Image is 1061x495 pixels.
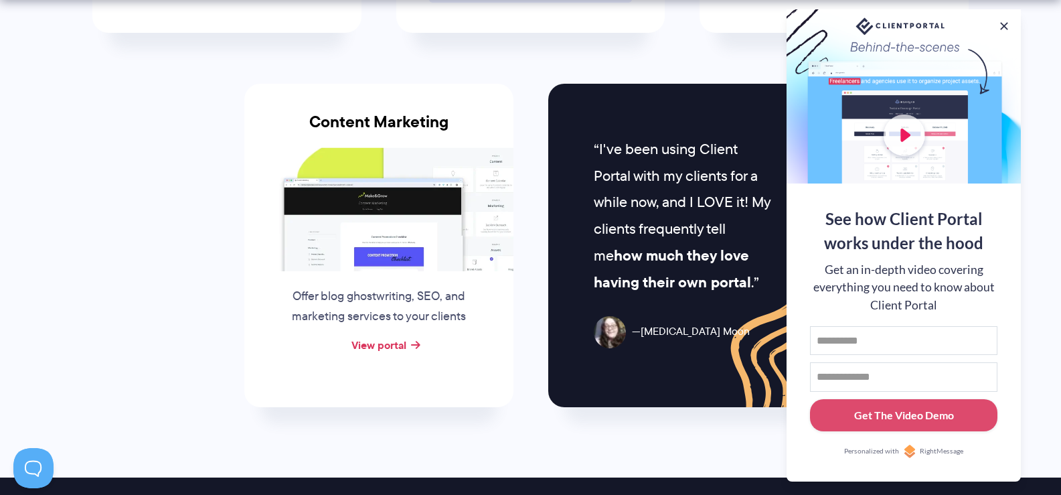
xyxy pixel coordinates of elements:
[903,445,916,458] img: Personalized with RightMessage
[854,407,954,423] div: Get The Video Demo
[920,446,963,457] span: RightMessage
[277,287,481,327] p: Offer blog ghostwriting, SEO, and marketing services to your clients
[810,207,997,255] div: See how Client Portal works under the hood
[810,445,997,458] a: Personalized withRightMessage
[810,399,997,432] button: Get The Video Demo
[13,448,54,488] iframe: Toggle Customer Support
[594,136,771,296] p: I've been using Client Portal with my clients for a while now, and I LOVE it! My clients frequent...
[810,261,997,314] div: Get an in-depth video covering everything you need to know about Client Portal
[844,446,899,457] span: Personalized with
[351,337,406,353] a: View portal
[244,113,513,147] h3: Content Marketing
[594,244,751,293] strong: how much they love having their own portal
[632,322,750,342] span: [MEDICAL_DATA] Moon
